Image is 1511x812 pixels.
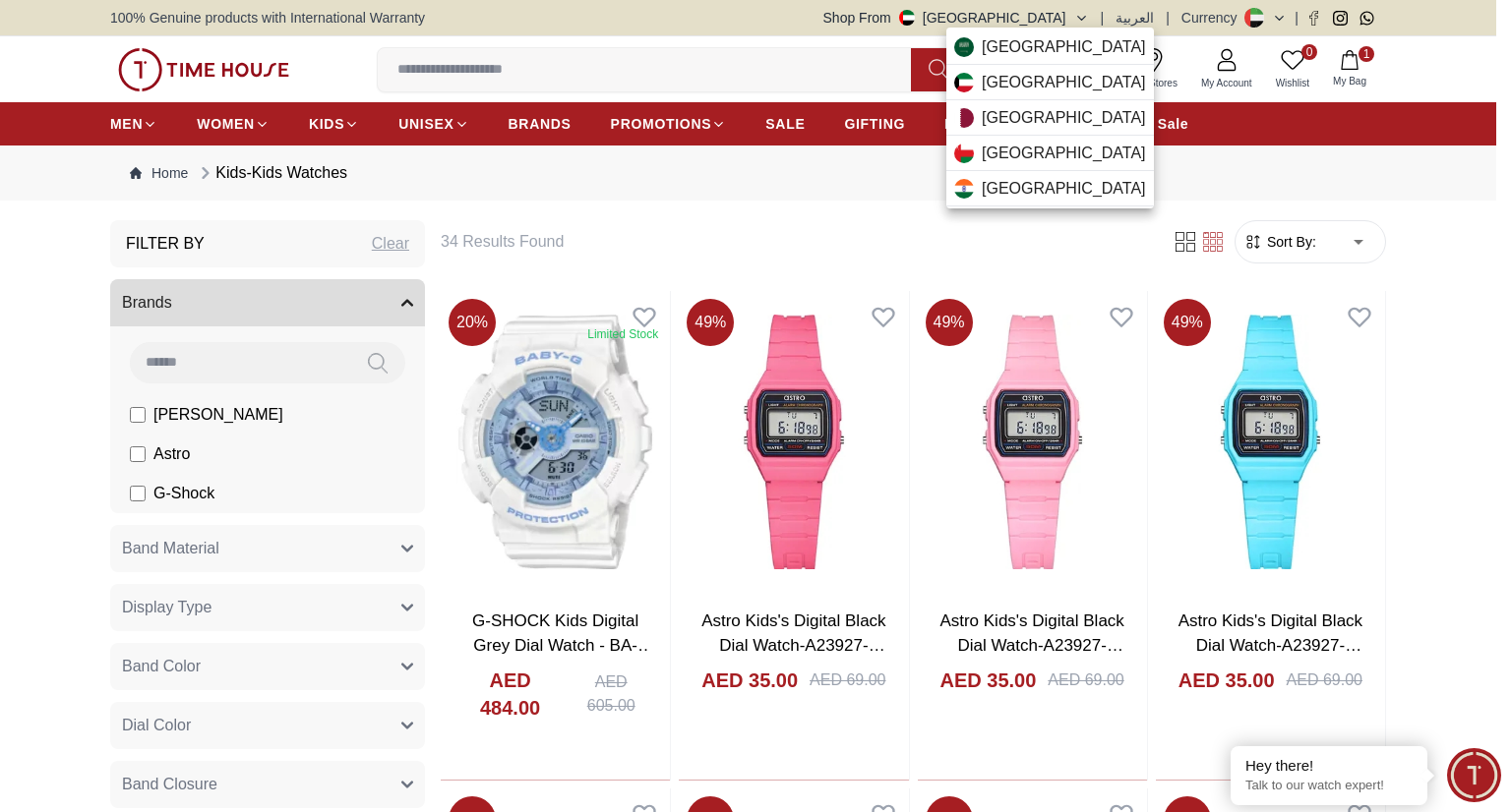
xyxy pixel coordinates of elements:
[954,144,974,163] img: Oman
[954,108,974,128] img: Qatar
[982,106,1146,130] span: [GEOGRAPHIC_DATA]
[954,179,974,199] img: India
[1245,756,1413,776] div: Hey there!
[982,71,1146,94] span: [GEOGRAPHIC_DATA]
[982,142,1146,165] span: [GEOGRAPHIC_DATA]
[954,37,974,57] img: Saudi Arabia
[1447,748,1501,802] div: Chat Widget
[954,73,974,92] img: Kuwait
[982,35,1146,59] span: [GEOGRAPHIC_DATA]
[1245,778,1413,794] p: Talk to our watch expert!
[982,177,1146,201] span: [GEOGRAPHIC_DATA]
